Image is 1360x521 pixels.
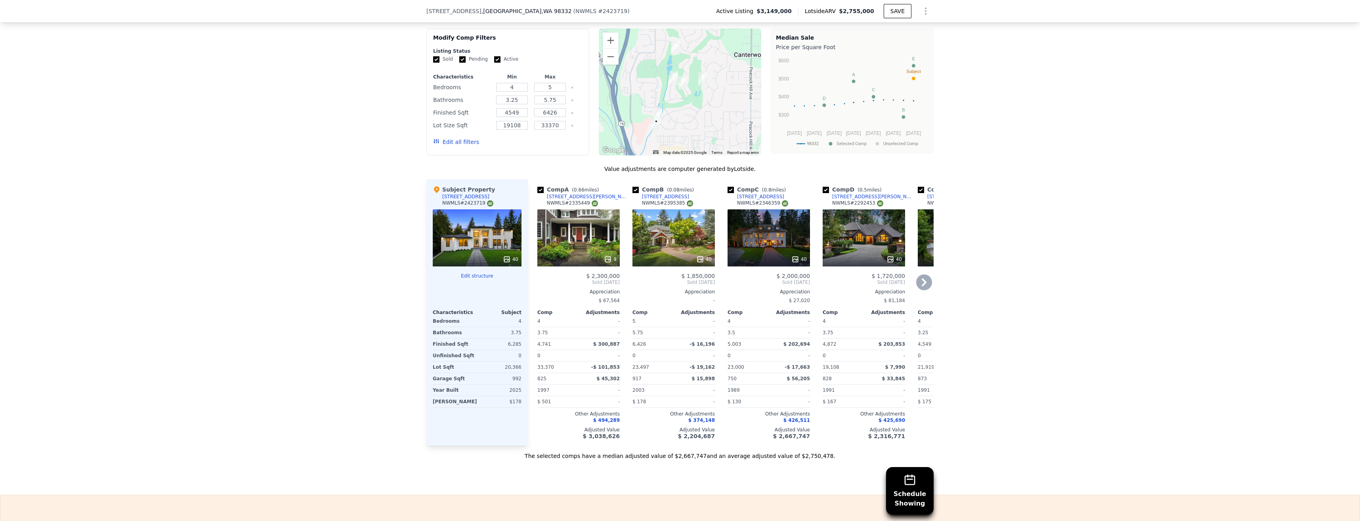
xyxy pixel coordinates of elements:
div: 1997 [537,385,577,396]
span: $ 7,990 [885,364,905,370]
div: - [770,396,810,407]
span: $ 45,302 [596,376,620,381]
div: Comp E [918,186,979,193]
span: 825 [537,376,546,381]
text: [DATE] [827,130,842,136]
span: , [GEOGRAPHIC_DATA] [481,7,572,15]
div: Other Adjustments [823,411,905,417]
span: $ 33,845 [882,376,905,381]
a: [STREET_ADDRESS][PERSON_NAME] [537,193,629,200]
img: NWMLS Logo [592,200,598,207]
img: NWMLS Logo [877,200,883,207]
div: Bathrooms [433,327,476,338]
span: $ 2,204,687 [678,433,715,439]
div: 3.75 [479,327,521,338]
button: Edit structure [433,273,521,279]
div: Adjusted Value [728,427,810,433]
button: Show Options [918,3,934,19]
div: [STREET_ADDRESS] [442,193,489,200]
div: NWMLS # 2292453 [832,200,883,207]
div: - [580,396,620,407]
div: $178 [480,396,521,407]
div: - [865,396,905,407]
span: $ 2,300,000 [586,273,620,279]
span: $3,149,000 [756,7,792,15]
button: Clear [571,86,574,89]
img: NWMLS Logo [487,200,493,207]
div: Unfinished Sqft [433,350,476,361]
button: Clear [571,124,574,127]
span: $ 2,667,747 [773,433,810,439]
a: Report a map error [727,150,759,155]
span: $ 81,184 [884,298,905,303]
a: [STREET_ADDRESS] [918,193,974,200]
div: - [580,350,620,361]
span: Sold [DATE] [632,279,715,285]
div: [STREET_ADDRESS] [642,193,689,200]
span: 4 [823,318,826,324]
div: 3.75 [823,327,862,338]
div: Comp [918,309,959,316]
svg: A chart. [776,53,928,152]
div: 4 [479,316,521,327]
div: Garage Sqft [433,373,476,384]
div: - [675,327,715,338]
span: $ 2,000,000 [776,273,810,279]
span: 750 [728,376,737,381]
div: NWMLS # 2419738 [927,200,978,207]
div: - [675,316,715,327]
span: 0.66 [574,187,584,193]
div: Adjusted Value [632,427,715,433]
span: $ 67,564 [599,298,620,303]
button: Zoom out [603,49,619,65]
div: - [580,327,620,338]
text: Selected Comp [837,141,867,146]
span: $ 56,205 [787,376,810,381]
text: Subject [906,69,921,74]
div: Comp [823,309,864,316]
div: Adjustments [769,309,810,316]
a: [STREET_ADDRESS] [728,193,784,200]
div: Comp D [823,186,885,193]
img: NWMLS Logo [782,200,788,207]
div: 1989 [728,385,767,396]
div: Year Built [433,385,476,396]
input: Active [494,56,500,63]
text: [DATE] [906,130,921,136]
div: 11614 52nd Avenue Ct NW [652,117,661,131]
input: Pending [459,56,466,63]
div: Value adjustments are computer generated by Lotside . [426,165,934,173]
div: - [632,295,715,306]
label: Pending [459,56,488,63]
div: 1991 [918,385,957,396]
div: [PERSON_NAME] [433,396,477,407]
span: 5 [632,318,636,324]
label: Sold [433,56,453,63]
button: Keyboard shortcuts [653,150,659,154]
button: ScheduleShowing [886,467,934,515]
span: -$ 16,196 [690,341,715,347]
div: 2003 [632,385,672,396]
div: 5.75 [632,327,672,338]
div: Adjusted Value [537,427,620,433]
div: 3.5 [728,327,767,338]
span: 21,919 [918,364,934,370]
button: Zoom in [603,33,619,48]
span: $ 2,316,771 [868,433,905,439]
div: Listing Status [433,48,583,54]
div: 4817 Old Stump Dr NW [678,76,687,90]
div: 40 [791,255,807,263]
div: 12403 50th Avenue Ct NW [669,71,678,85]
text: [DATE] [787,130,802,136]
div: - [865,350,905,361]
div: - [770,327,810,338]
text: $300 [779,112,789,118]
div: 40 [503,255,518,263]
span: $ 130 [728,399,741,404]
span: 0.08 [669,187,680,193]
span: 0 [632,353,636,358]
span: Sold [DATE] [537,279,620,285]
div: Subject [477,309,521,316]
div: [STREET_ADDRESS][PERSON_NAME] [547,193,629,200]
